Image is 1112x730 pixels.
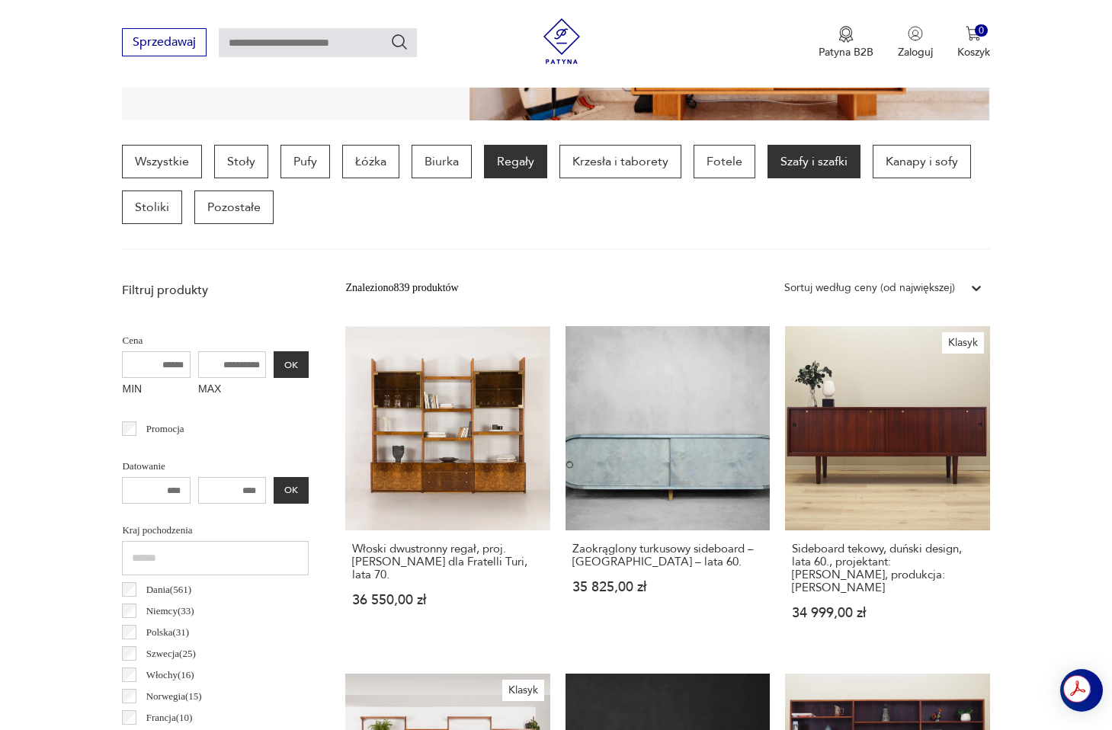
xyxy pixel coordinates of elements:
[146,421,184,437] p: Promocja
[819,26,873,59] a: Ikona medaluPatyna B2B
[957,45,990,59] p: Koszyk
[146,688,202,705] p: Norwegia ( 15 )
[966,26,981,41] img: Ikona koszyka
[342,145,399,178] a: Łóżka
[838,26,854,43] img: Ikona medalu
[274,477,309,504] button: OK
[122,145,202,178] a: Wszystkie
[122,282,309,299] p: Filtruj produkty
[198,378,267,402] label: MAX
[146,581,191,598] p: Dania ( 561 )
[412,145,472,178] a: Biurka
[390,33,409,51] button: Szukaj
[122,458,309,475] p: Datowanie
[898,45,933,59] p: Zaloguj
[785,326,989,649] a: KlasykSideboard tekowy, duński design, lata 60., projektant: Hans J. Wegner, produkcja: Ry Møbler...
[345,280,458,296] div: Znaleziono 839 produktów
[146,709,193,726] p: Francja ( 10 )
[146,667,194,684] p: Włochy ( 16 )
[975,24,988,37] div: 0
[572,581,763,594] p: 35 825,00 zł
[484,145,547,178] a: Regały
[908,26,923,41] img: Ikonka użytkownika
[957,26,990,59] button: 0Koszyk
[146,624,189,641] p: Polska ( 31 )
[784,280,955,296] div: Sortuj według ceny (od największej)
[122,38,207,49] a: Sprzedawaj
[539,18,585,64] img: Patyna - sklep z meblami i dekoracjami vintage
[122,522,309,539] p: Kraj pochodzenia
[194,191,274,224] a: Pozostałe
[792,607,982,620] p: 34 999,00 zł
[873,145,971,178] a: Kanapy i sofy
[352,543,543,581] h3: Włoski dwustronny regał, proj. [PERSON_NAME] dla Fratelli Turi, lata 70.
[122,28,207,56] button: Sprzedawaj
[792,543,982,594] h3: Sideboard tekowy, duński design, lata 60., projektant: [PERSON_NAME], produkcja: [PERSON_NAME]
[898,26,933,59] button: Zaloguj
[694,145,755,178] a: Fotele
[122,332,309,349] p: Cena
[768,145,860,178] a: Szafy i szafki
[214,145,268,178] a: Stoły
[1060,669,1103,712] iframe: Smartsupp widget button
[352,594,543,607] p: 36 550,00 zł
[146,645,196,662] p: Szwecja ( 25 )
[559,145,681,178] a: Krzesła i taborety
[146,603,194,620] p: Niemcy ( 33 )
[274,351,309,378] button: OK
[566,326,770,649] a: Zaokrąglony turkusowy sideboard – Włochy – lata 60.Zaokrąglony turkusowy sideboard – [GEOGRAPHIC_...
[122,191,182,224] a: Stoliki
[122,378,191,402] label: MIN
[819,26,873,59] button: Patyna B2B
[819,45,873,59] p: Patyna B2B
[345,326,550,649] a: Włoski dwustronny regał, proj. Gianluigi Gorgoni dla Fratelli Turi, lata 70.Włoski dwustronny reg...
[572,543,763,568] h3: Zaokrąglony turkusowy sideboard – [GEOGRAPHIC_DATA] – lata 60.
[280,145,330,178] a: Pufy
